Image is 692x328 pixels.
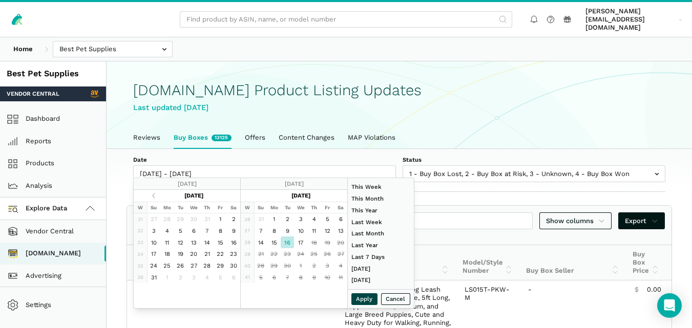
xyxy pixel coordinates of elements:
[348,181,414,193] li: This Week
[657,293,682,318] div: Open Intercom Messenger
[341,127,402,148] a: MAP Violations
[180,11,512,28] input: Find product by ASIN, name, or model number
[254,248,267,260] td: 21
[272,127,341,148] a: Content Changes
[147,213,160,225] td: 27
[626,245,666,280] th: Buy Box Price: activate to sort column ascending
[294,213,307,225] td: 3
[133,156,396,164] label: Date
[10,203,68,215] span: Explore Data
[267,190,334,202] th: [DATE]
[187,202,200,213] th: We
[403,156,665,164] label: Status
[348,274,414,286] li: [DATE]
[134,213,147,225] td: 31
[174,260,187,272] td: 26
[635,286,639,294] span: $
[546,216,605,226] span: Show columns
[294,202,307,213] th: We
[187,225,200,237] td: 6
[321,225,334,237] td: 12
[334,260,347,272] td: 4
[127,245,180,280] th: Date: activate to sort column ascending
[214,236,227,248] td: 15
[214,248,227,260] td: 22
[134,202,147,213] th: W
[267,202,281,213] th: Mo
[307,213,321,225] td: 4
[254,260,267,272] td: 28
[241,225,254,237] td: 37
[200,248,214,260] td: 21
[334,202,347,213] th: Sa
[174,225,187,237] td: 5
[321,213,334,225] td: 5
[647,286,661,294] span: 0.00
[294,248,307,260] td: 24
[227,202,240,213] th: Sa
[147,202,160,213] th: Su
[267,260,281,272] td: 29
[133,102,665,114] div: Last updated [DATE]
[200,272,214,283] td: 4
[227,272,240,283] td: 6
[281,213,294,225] td: 2
[348,228,414,239] li: Last Month
[585,7,675,32] span: [PERSON_NAME][EMAIL_ADDRESS][DOMAIN_NAME]
[241,202,254,213] th: W
[147,260,160,272] td: 24
[7,90,59,98] span: Vendor Central
[241,236,254,248] td: 38
[307,248,321,260] td: 25
[214,225,227,237] td: 8
[294,236,307,248] td: 17
[200,202,214,213] th: Th
[403,165,665,182] input: 1 - Buy Box Lost, 2 - Buy Box at Risk, 3 - Unknown, 4 - Buy Box Won
[307,236,321,248] td: 18
[294,272,307,283] td: 8
[174,202,187,213] th: Tu
[214,202,227,213] th: Fr
[227,236,240,248] td: 16
[160,225,174,237] td: 4
[238,127,272,148] a: Offers
[618,212,665,229] a: Export
[267,225,281,237] td: 8
[241,260,254,272] td: 40
[134,225,147,237] td: 32
[294,225,307,237] td: 10
[321,248,334,260] td: 26
[307,260,321,272] td: 2
[147,225,160,237] td: 3
[254,272,267,283] td: 5
[334,272,347,283] td: 11
[321,202,334,213] th: Fr
[321,272,334,283] td: 10
[214,272,227,283] td: 5
[160,260,174,272] td: 25
[187,213,200,225] td: 30
[227,225,240,237] td: 9
[147,272,160,283] td: 31
[307,202,321,213] th: Th
[267,248,281,260] td: 22
[307,272,321,283] td: 9
[267,236,281,248] td: 15
[348,216,414,228] li: Last Week
[254,225,267,237] td: 7
[241,248,254,260] td: 39
[160,272,174,283] td: 1
[348,263,414,274] li: [DATE]
[334,248,347,260] td: 27
[160,190,227,202] th: [DATE]
[254,213,267,225] td: 31
[267,213,281,225] td: 1
[334,213,347,225] td: 6
[227,213,240,225] td: 2
[519,245,626,280] th: Buy Box Seller: activate to sort column ascending
[187,248,200,260] td: 20
[348,205,414,216] li: This Year
[147,236,160,248] td: 10
[294,260,307,272] td: 1
[134,248,147,260] td: 34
